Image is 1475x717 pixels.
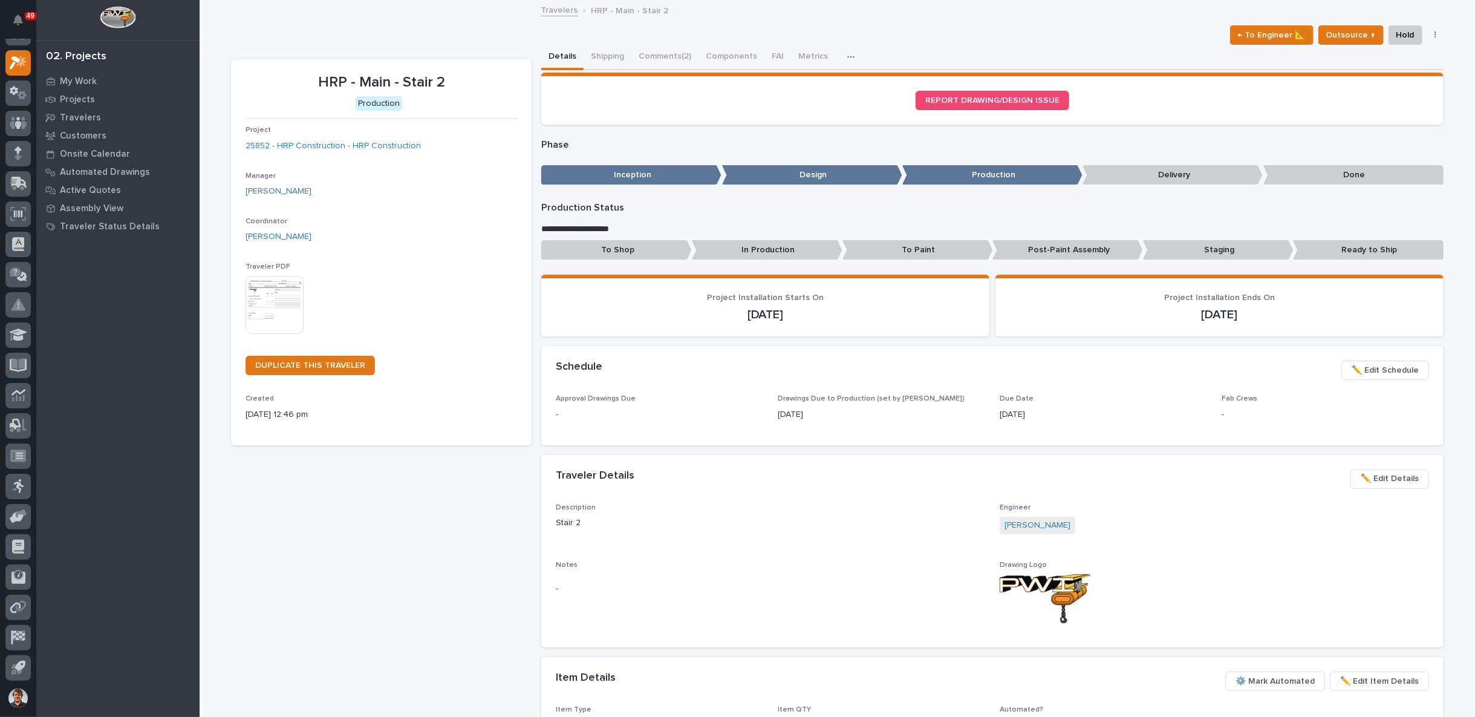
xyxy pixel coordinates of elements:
span: ✏️ Edit Schedule [1352,363,1419,378]
p: Staging [1143,240,1294,260]
span: REPORT DRAWING/DESIGN ISSUE [925,96,1060,105]
span: Fab Crews [1222,395,1257,402]
a: Travelers [36,108,200,126]
span: Description [556,504,596,511]
h2: Traveler Details [556,470,634,483]
a: Assembly View [36,199,200,217]
p: Design [722,165,902,185]
span: Project Installation Ends On [1164,293,1275,302]
h2: Item Details [556,672,616,685]
p: Onsite Calendar [60,149,130,160]
button: Metrics [791,45,835,70]
p: Active Quotes [60,185,121,196]
p: 49 [27,11,34,20]
a: 25852 - HRP Construction - HRP Construction [246,140,421,152]
p: - [1222,408,1429,421]
p: [DATE] [556,307,975,322]
button: Outsource ↑ [1318,25,1384,45]
button: users-avatar [5,686,31,711]
span: Item QTY [778,706,811,713]
span: Notes [556,561,578,569]
button: ✏️ Edit Schedule [1341,361,1429,380]
span: Item Type [556,706,591,713]
button: Components [698,45,764,70]
p: Delivery [1083,165,1263,185]
p: In Production [692,240,842,260]
p: Phase [541,139,1444,151]
span: Drawing Logo [1000,561,1047,569]
p: [DATE] [778,408,985,421]
a: Automated Drawings [36,163,200,181]
span: Automated? [1000,706,1043,713]
button: Details [541,45,584,70]
span: Traveler PDF [246,263,290,270]
div: Production [356,96,402,111]
button: FAI [764,45,791,70]
p: Automated Drawings [60,167,150,178]
img: AHhXNpQQS7oMGhasXZkjWz8v2TZH4XxL2CuJ1RzGnOo [1000,574,1090,623]
span: Created [246,395,274,402]
span: Project [246,126,271,134]
p: To Shop [541,240,692,260]
p: Customers [60,131,106,142]
p: Travelers [60,113,101,123]
p: [DATE] [1000,408,1207,421]
a: REPORT DRAWING/DESIGN ISSUE [916,91,1069,110]
p: Stair 2 [556,517,985,529]
p: Ready to Ship [1293,240,1444,260]
p: Production Status [541,202,1444,214]
button: ← To Engineer 📐 [1230,25,1314,45]
button: ✏️ Edit Item Details [1330,672,1429,691]
a: Onsite Calendar [36,145,200,163]
span: Manager [246,172,276,180]
a: Projects [36,90,200,108]
a: [PERSON_NAME] [246,231,311,243]
div: Notifications49 [15,15,31,34]
a: Traveler Status Details [36,217,200,235]
span: ⚙️ Mark Automated [1236,674,1315,689]
p: - [556,583,985,595]
p: My Work [60,76,97,87]
a: Travelers [541,2,578,16]
span: Coordinator [246,218,287,225]
p: Projects [60,94,95,105]
p: Done [1263,165,1444,185]
button: Shipping [584,45,631,70]
span: Engineer [1000,504,1031,511]
a: [PERSON_NAME] [246,185,311,198]
span: Project Installation Starts On [707,293,824,302]
img: Workspace Logo [100,6,135,28]
p: - [556,408,763,421]
p: HRP - Main - Stair 2 [591,3,669,16]
h2: Schedule [556,361,602,374]
p: [DATE] 12:46 pm [246,408,517,421]
p: Inception [541,165,721,185]
a: Customers [36,126,200,145]
a: My Work [36,72,200,90]
button: ✏️ Edit Details [1350,470,1429,489]
button: ⚙️ Mark Automated [1225,672,1325,691]
button: Notifications [5,7,31,33]
span: ✏️ Edit Item Details [1340,674,1419,689]
p: To Paint [842,240,993,260]
p: Traveler Status Details [60,221,160,232]
p: Production [902,165,1083,185]
span: Approval Drawings Due [556,395,636,402]
p: Assembly View [60,203,123,214]
button: Comments (2) [631,45,698,70]
span: ✏️ Edit Details [1361,471,1419,486]
p: [DATE] [1010,307,1429,322]
span: Due Date [1000,395,1034,402]
a: [PERSON_NAME] [1004,519,1070,532]
span: Outsource ↑ [1326,28,1376,42]
a: DUPLICATE THIS TRAVELER [246,356,375,375]
span: DUPLICATE THIS TRAVELER [255,361,365,370]
a: Active Quotes [36,181,200,199]
span: ← To Engineer 📐 [1238,28,1306,42]
p: HRP - Main - Stair 2 [246,74,517,91]
span: Hold [1396,28,1415,42]
span: Drawings Due to Production (set by [PERSON_NAME]) [778,395,965,402]
button: Hold [1389,25,1422,45]
div: 02. Projects [46,50,106,64]
p: Post-Paint Assembly [992,240,1143,260]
